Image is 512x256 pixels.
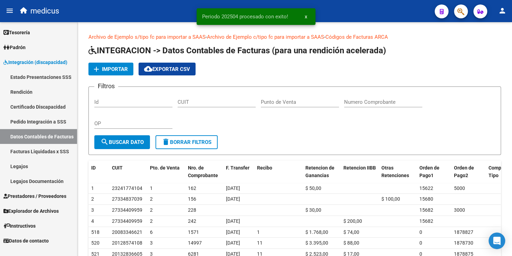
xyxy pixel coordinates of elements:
[112,185,142,191] span: 23241774104
[226,240,240,246] span: [DATE]
[91,165,96,171] span: ID
[112,218,142,224] span: 27334409959
[92,65,101,73] mat-icon: add
[91,229,99,235] span: 518
[305,13,307,20] span: x
[188,165,218,179] span: Nro. de Comprobante
[419,218,433,224] span: 15682
[188,207,196,213] span: 228
[150,165,180,171] span: Pto. de Venta
[379,161,417,183] datatable-header-cell: Otras Retenciones
[150,207,153,213] span: 2
[101,138,109,146] mat-icon: search
[343,218,362,224] span: $ 200,00
[91,196,94,202] span: 2
[381,196,400,202] span: $ 100,00
[155,135,218,149] button: Borrar Filtros
[112,165,123,171] span: CUIT
[419,207,433,213] span: 15682
[150,185,153,191] span: 1
[188,196,196,202] span: 156
[91,207,94,213] span: 3
[162,139,211,145] span: Borrar Filtros
[305,229,328,235] span: $ 1.768,00
[188,185,196,191] span: 162
[88,161,109,183] datatable-header-cell: ID
[419,240,422,246] span: 0
[147,161,185,183] datatable-header-cell: Pto. de Venta
[417,161,451,183] datatable-header-cell: Orden de Pago1
[305,207,321,213] span: $ 30,00
[226,229,240,235] span: [DATE]
[91,240,99,246] span: 520
[144,65,152,73] mat-icon: cloud_download
[454,185,465,191] span: 5000
[112,207,142,213] span: 27334409959
[3,222,36,230] span: Instructivos
[226,218,240,224] span: [DATE]
[3,58,67,66] span: Integración (discapacidad)
[419,165,439,179] span: Orden de Pago1
[341,161,379,183] datatable-header-cell: Retencion IIBB
[343,165,376,171] span: Retencion IIBB
[254,161,303,183] datatable-header-cell: Recibo
[188,218,196,224] span: 242
[101,139,144,145] span: Buscar Dato
[454,165,474,179] span: Orden de Pago2
[454,229,473,235] span: 1878827
[207,34,324,40] a: Archivo de Ejemplo c/tipo fc para importar a SAAS
[419,229,422,235] span: 0
[299,10,313,23] button: x
[226,196,240,202] span: [DATE]
[139,63,196,75] button: Exportar CSV
[94,81,118,91] h3: Filtros
[454,207,465,213] span: 3000
[88,63,133,75] button: Importar
[3,207,59,215] span: Explorador de Archivos
[223,161,254,183] datatable-header-cell: F. Transfer
[30,3,59,19] span: medicus
[150,196,153,202] span: 2
[188,229,199,235] span: 1571
[91,185,94,191] span: 1
[226,185,240,191] span: [DATE]
[150,240,153,246] span: 3
[325,34,388,40] a: Códigos de Facturas ARCA
[162,138,170,146] mat-icon: delete
[454,240,473,246] span: 1878730
[144,66,190,72] span: Exportar CSV
[3,237,49,245] span: Datos de contacto
[112,196,142,202] span: 27334837039
[6,7,14,15] mat-icon: menu
[202,13,288,20] span: Periodo 202504 procesado con exito!
[451,161,486,183] datatable-header-cell: Orden de Pago2
[226,165,249,171] span: F. Transfer
[343,240,359,246] span: $ 88,00
[188,240,202,246] span: 14997
[112,240,142,246] span: 20128574108
[88,46,386,55] span: INTEGRACION -> Datos Contables de Facturas (para una rendición acelerada)
[498,7,506,15] mat-icon: person
[109,161,147,183] datatable-header-cell: CUIT
[3,44,26,51] span: Padrón
[112,229,142,235] span: 20083346621
[150,229,153,235] span: 6
[303,161,341,183] datatable-header-cell: Retencion de Ganancias
[91,218,94,224] span: 4
[305,165,334,179] span: Retencion de Ganancias
[102,66,128,72] span: Importar
[305,240,328,246] span: $ 3.395,00
[257,240,263,246] span: 11
[257,165,272,171] span: Recibo
[185,161,223,183] datatable-header-cell: Nro. de Comprobante
[305,185,321,191] span: $ 50,00
[88,33,501,41] p: - -
[94,135,150,149] button: Buscar Dato
[3,192,66,200] span: Prestadores / Proveedores
[419,196,433,202] span: 15680
[489,232,505,249] div: Open Intercom Messenger
[88,34,206,40] a: Archivo de Ejemplo s/tipo fc para importar a SAAS
[150,218,153,224] span: 2
[381,165,409,179] span: Otras Retenciones
[3,29,30,36] span: Tesorería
